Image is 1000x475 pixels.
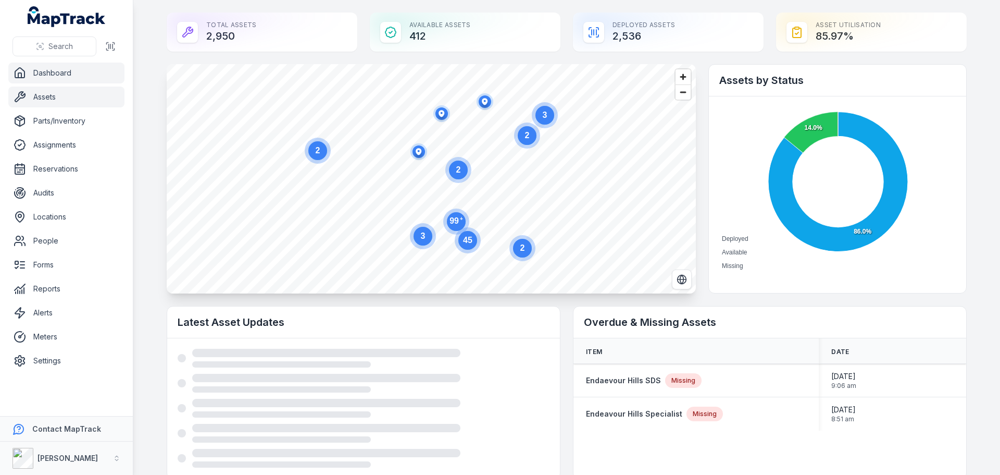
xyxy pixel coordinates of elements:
span: Item [586,348,602,356]
div: Missing [665,373,702,388]
button: Zoom in [676,69,691,84]
text: 2 [525,131,530,140]
a: Parts/Inventory [8,111,124,131]
button: Search [12,36,96,56]
a: Reservations [8,159,124,179]
a: People [8,230,124,251]
div: Missing [686,407,723,421]
span: Search [48,41,73,52]
time: 8/1/2025, 8:51:18 AM [831,405,856,423]
a: Forms [8,254,124,275]
span: [DATE] [831,371,856,382]
a: Assets [8,87,124,107]
text: 2 [456,165,461,174]
strong: [PERSON_NAME] [37,454,98,462]
a: Dashboard [8,63,124,83]
h2: Overdue & Missing Assets [584,315,956,330]
a: Audits [8,182,124,203]
a: Assignments [8,135,124,155]
h2: Assets by Status [719,73,956,88]
span: Date [831,348,849,356]
a: Meters [8,326,124,347]
span: Missing [722,262,743,270]
span: Available [722,249,747,256]
a: Alerts [8,302,124,323]
a: Reports [8,278,124,299]
a: Endeavour Hills Specialist [586,409,682,419]
a: Settings [8,350,124,371]
text: 2 [520,243,525,252]
text: 3 [421,232,426,240]
span: 9:06 am [831,382,856,390]
text: 99 [449,216,463,225]
button: Switch to Satellite View [672,270,692,289]
span: [DATE] [831,405,856,415]
a: Endaevour Hills SDS [586,375,661,386]
h2: Latest Asset Updates [178,315,549,330]
strong: Contact MapTrack [32,424,101,433]
button: Zoom out [676,84,691,100]
a: MapTrack [28,6,106,27]
span: Deployed [722,235,748,242]
text: 2 [316,146,320,155]
tspan: + [460,216,463,222]
text: 45 [463,236,472,245]
span: 8:51 am [831,415,856,423]
canvas: Map [167,64,696,294]
a: Locations [8,206,124,227]
text: 3 [543,111,547,119]
time: 8/1/2025, 9:06:46 AM [831,371,856,390]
